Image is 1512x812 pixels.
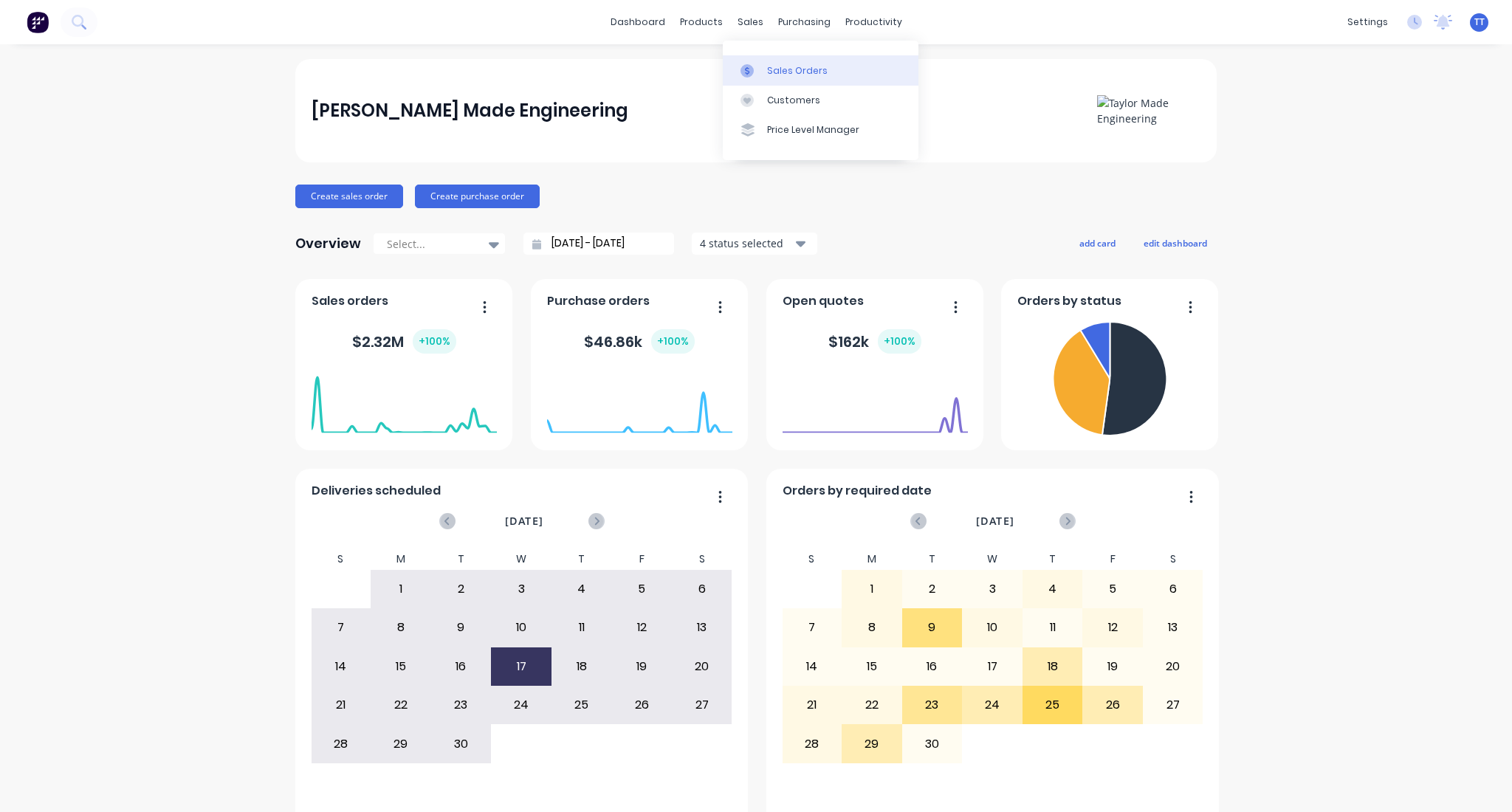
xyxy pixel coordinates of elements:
div: 30 [432,725,491,762]
div: 5 [612,571,671,608]
a: dashboard [603,11,673,33]
div: 7 [312,609,371,646]
div: 10 [492,609,551,646]
div: 18 [552,648,611,685]
div: 4 [552,571,611,608]
div: Price Level Manager [767,123,859,137]
div: W [491,548,551,570]
div: 20 [1144,648,1203,685]
div: 4 [1023,571,1082,608]
div: 27 [1144,687,1203,723]
a: Price Level Manager [723,115,918,145]
div: 9 [903,609,962,646]
div: T [902,548,963,570]
div: 29 [842,725,901,762]
img: Taylor Made Engineering [1097,95,1200,126]
div: S [1143,548,1203,570]
div: 15 [371,648,430,685]
div: 6 [1144,571,1203,608]
div: 3 [492,571,551,608]
button: 4 status selected [692,233,817,255]
div: Sales Orders [767,64,828,78]
div: 30 [903,725,962,762]
span: Purchase orders [547,292,650,310]
div: 5 [1083,571,1142,608]
div: Overview [295,229,361,258]
div: 15 [842,648,901,685]
span: Orders by status [1017,292,1121,310]
div: + 100 % [413,329,456,354]
div: F [1082,548,1143,570]
div: 27 [673,687,732,723]
div: 1 [371,571,430,608]
div: 9 [432,609,491,646]
div: W [962,548,1023,570]
div: sales [730,11,771,33]
div: 25 [1023,687,1082,723]
div: 17 [492,648,551,685]
div: 12 [1083,609,1142,646]
span: TT [1474,16,1485,29]
div: 23 [432,687,491,723]
div: 21 [312,687,371,723]
div: S [782,548,842,570]
span: [DATE] [505,513,543,529]
div: 13 [673,609,732,646]
div: S [672,548,732,570]
a: Sales Orders [723,55,918,85]
div: T [431,548,492,570]
div: T [1023,548,1083,570]
div: 4 status selected [700,235,793,251]
div: 28 [783,725,842,762]
button: Create sales order [295,185,403,208]
div: [PERSON_NAME] Made Engineering [312,96,628,125]
div: + 100 % [651,329,695,354]
div: 17 [963,648,1022,685]
img: Factory [27,11,49,33]
div: 22 [371,687,430,723]
div: 19 [612,648,671,685]
div: 29 [371,725,430,762]
div: 2 [903,571,962,608]
div: + 100 % [878,329,921,354]
div: $ 46.86k [584,329,695,354]
div: $ 2.32M [352,329,456,354]
div: 26 [1083,687,1142,723]
div: purchasing [771,11,838,33]
div: 14 [312,648,371,685]
div: 23 [903,687,962,723]
div: 20 [673,648,732,685]
div: 10 [963,609,1022,646]
div: M [842,548,902,570]
div: Customers [767,94,820,107]
div: 16 [903,648,962,685]
div: 16 [432,648,491,685]
div: 8 [371,609,430,646]
div: 3 [963,571,1022,608]
div: settings [1340,11,1395,33]
button: edit dashboard [1134,233,1217,252]
div: 21 [783,687,842,723]
div: 18 [1023,648,1082,685]
span: Open quotes [783,292,864,310]
div: M [371,548,431,570]
div: 26 [612,687,671,723]
a: Customers [723,86,918,115]
div: 6 [673,571,732,608]
div: 13 [1144,609,1203,646]
div: 28 [312,725,371,762]
div: $ 162k [828,329,921,354]
div: 11 [552,609,611,646]
div: 7 [783,609,842,646]
div: products [673,11,730,33]
span: Sales orders [312,292,388,310]
span: Orders by required date [783,482,932,500]
div: 12 [612,609,671,646]
div: 24 [492,687,551,723]
div: 22 [842,687,901,723]
div: 11 [1023,609,1082,646]
div: 24 [963,687,1022,723]
div: productivity [838,11,910,33]
div: 2 [432,571,491,608]
div: 1 [842,571,901,608]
